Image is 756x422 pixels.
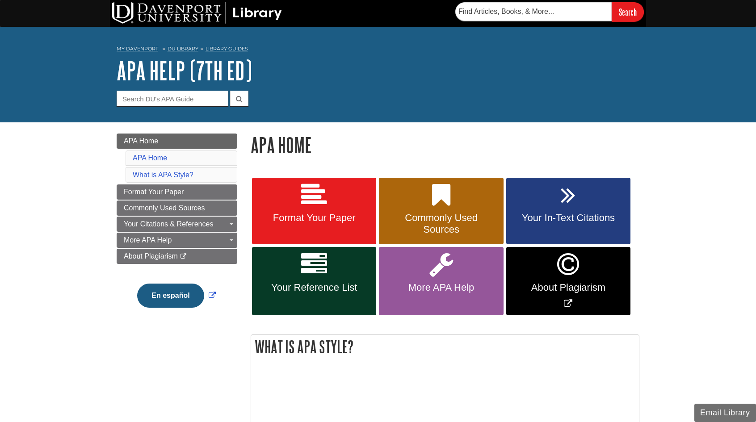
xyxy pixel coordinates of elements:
a: About Plagiarism [117,249,237,264]
span: Commonly Used Sources [124,204,205,212]
a: Format Your Paper [117,184,237,200]
a: Your Reference List [252,247,376,315]
a: Your In-Text Citations [506,178,630,245]
a: More APA Help [117,233,237,248]
img: DU Library [112,2,282,24]
a: Format Your Paper [252,178,376,245]
span: About Plagiarism [513,282,624,293]
span: More APA Help [124,236,172,244]
input: Find Articles, Books, & More... [455,2,612,21]
a: Your Citations & References [117,217,237,232]
a: APA Home [133,154,167,162]
span: Your Reference List [259,282,370,293]
i: This link opens in a new window [180,254,187,259]
span: Format Your Paper [124,188,184,196]
a: Commonly Used Sources [379,178,503,245]
a: More APA Help [379,247,503,315]
input: Search [612,2,644,21]
span: Your In-Text Citations [513,212,624,224]
span: More APA Help [386,282,496,293]
span: Your Citations & References [124,220,213,228]
a: APA Home [117,134,237,149]
a: Link opens in new window [135,292,218,299]
a: Commonly Used Sources [117,201,237,216]
div: Guide Page Menu [117,134,237,323]
form: Searches DU Library's articles, books, and more [455,2,644,21]
input: Search DU's APA Guide [117,91,228,106]
a: My Davenport [117,45,158,53]
a: Link opens in new window [506,247,630,315]
a: Library Guides [206,46,248,52]
a: APA Help (7th Ed) [117,57,252,84]
span: Commonly Used Sources [386,212,496,235]
h2: What is APA Style? [251,335,639,359]
span: About Plagiarism [124,252,178,260]
nav: breadcrumb [117,43,639,57]
a: What is APA Style? [133,171,193,179]
button: Email Library [694,404,756,422]
span: APA Home [124,137,158,145]
a: DU Library [168,46,198,52]
h1: APA Home [251,134,639,156]
span: Format Your Paper [259,212,370,224]
button: En español [137,284,204,308]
